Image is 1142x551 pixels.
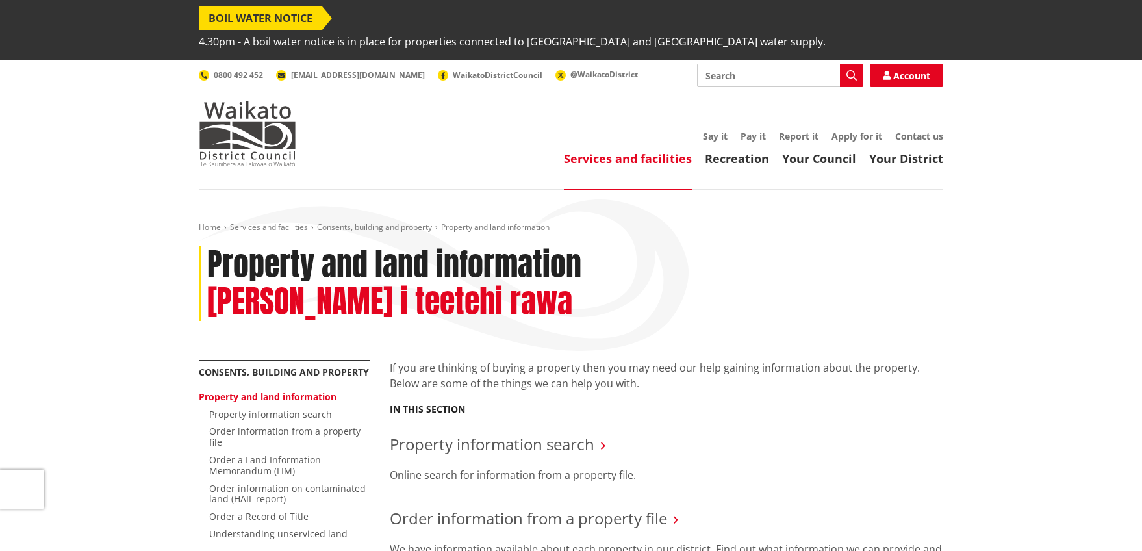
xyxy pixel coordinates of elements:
a: Say it [703,130,728,142]
span: WaikatoDistrictCouncil [453,70,542,81]
a: Property information search [209,408,332,420]
a: WaikatoDistrictCouncil [438,70,542,81]
a: Home [199,222,221,233]
span: Property and land information [441,222,550,233]
a: Order information from a property file [390,507,667,529]
a: Services and facilities [230,222,308,233]
a: Property information search [390,433,594,455]
p: Online search for information from a property file. [390,467,943,483]
h2: [PERSON_NAME] i teetehi rawa [207,283,572,321]
span: @WaikatoDistrict [570,69,638,80]
a: Consents, building and property [317,222,432,233]
a: Your Council [782,151,856,166]
a: @WaikatoDistrict [555,69,638,80]
a: Consents, building and property [199,366,369,378]
h5: In this section [390,404,465,415]
input: Search input [697,64,863,87]
a: Property and land information [199,391,336,403]
a: Services and facilities [564,151,692,166]
a: [EMAIL_ADDRESS][DOMAIN_NAME] [276,70,425,81]
a: Understanding unserviced land [209,528,348,540]
a: Your District [869,151,943,166]
a: Order information from a property file [209,425,361,448]
a: Pay it [741,130,766,142]
a: Order a Record of Title [209,510,309,522]
h1: Property and land information [207,246,581,284]
img: Waikato District Council - Te Kaunihera aa Takiwaa o Waikato [199,101,296,166]
a: Order a Land Information Memorandum (LIM) [209,454,321,477]
nav: breadcrumb [199,222,943,233]
span: BOIL WATER NOTICE [199,6,322,30]
a: Recreation [705,151,769,166]
a: Apply for it [831,130,882,142]
span: 4.30pm - A boil water notice is in place for properties connected to [GEOGRAPHIC_DATA] and [GEOGR... [199,30,826,53]
a: Report it [779,130,818,142]
span: [EMAIL_ADDRESS][DOMAIN_NAME] [291,70,425,81]
a: Account [870,64,943,87]
a: Contact us [895,130,943,142]
a: 0800 492 452 [199,70,263,81]
a: Order information on contaminated land (HAIL report) [209,482,366,506]
p: If you are thinking of buying a property then you may need our help gaining information about the... [390,360,943,391]
span: 0800 492 452 [214,70,263,81]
